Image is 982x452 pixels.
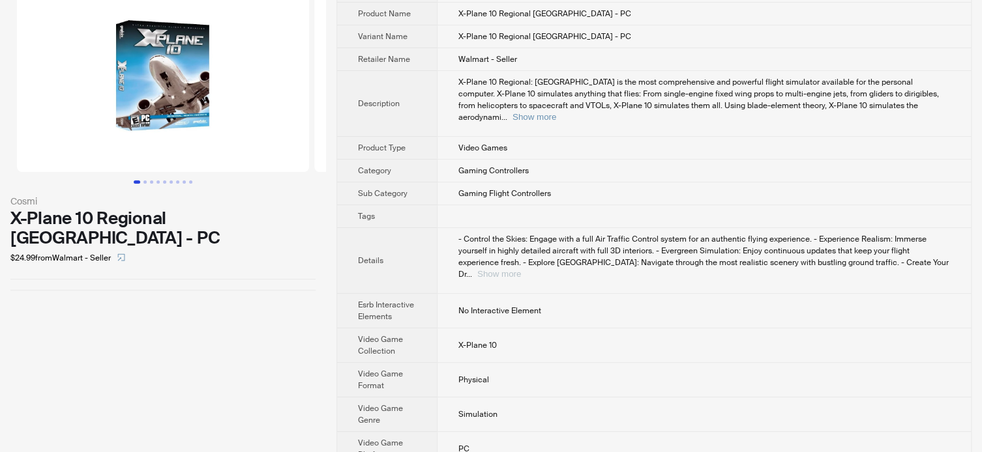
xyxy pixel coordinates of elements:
button: Go to slide 5 [163,180,166,184]
span: Details [358,255,383,266]
div: X-Plane 10 Regional [GEOGRAPHIC_DATA] - PC [10,208,316,247]
span: Physical [458,374,489,385]
span: Product Type [358,143,406,153]
span: X-Plane 10 Regional [GEOGRAPHIC_DATA] - PC [458,8,631,19]
span: ... [466,269,472,279]
span: select [117,253,125,261]
span: Gaming Flight Controllers [458,188,551,199]
button: Go to slide 7 [176,180,179,184]
button: Expand [513,112,556,122]
span: No Interactive Element [458,305,541,316]
div: X-Plane 10 Regional: North America is the most comprehensive and powerful flight simulator availa... [458,76,950,123]
span: Sub Category [358,188,408,199]
button: Go to slide 8 [183,180,186,184]
span: X-Plane 10 Regional: [GEOGRAPHIC_DATA] is the most comprehensive and powerful flight simulator av... [458,77,939,122]
span: ... [501,112,507,122]
span: Video Game Collection [358,334,403,356]
span: Product Name [358,8,411,19]
span: Tags [358,211,375,221]
span: Esrb Interactive Elements [358,300,414,322]
button: Go to slide 6 [170,180,173,184]
span: Simulation [458,409,498,419]
button: Go to slide 4 [156,180,160,184]
div: $24.99 from Walmart - Seller [10,247,316,268]
span: Video Game Format [358,369,403,391]
span: Video Games [458,143,507,153]
div: Cosmi [10,194,316,208]
button: Go to slide 3 [150,180,153,184]
span: Walmart - Seller [458,54,517,64]
span: Video Game Genre [358,403,403,425]
button: Expand [477,269,521,279]
span: - Control the Skies: Engage with a full Air Traffic Control system for an authentic flying experi... [458,234,949,279]
span: X-Plane 10 [458,340,497,350]
button: Go to slide 1 [134,180,140,184]
button: Go to slide 9 [189,180,192,184]
button: Go to slide 2 [143,180,147,184]
span: Variant Name [358,31,408,42]
span: Retailer Name [358,54,410,64]
span: X-Plane 10 Regional [GEOGRAPHIC_DATA] - PC [458,31,631,42]
div: - Control the Skies: Engage with a full Air Traffic Control system for an authentic flying experi... [458,233,950,280]
span: Category [358,165,391,176]
span: Description [358,98,400,109]
span: Gaming Controllers [458,165,529,176]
